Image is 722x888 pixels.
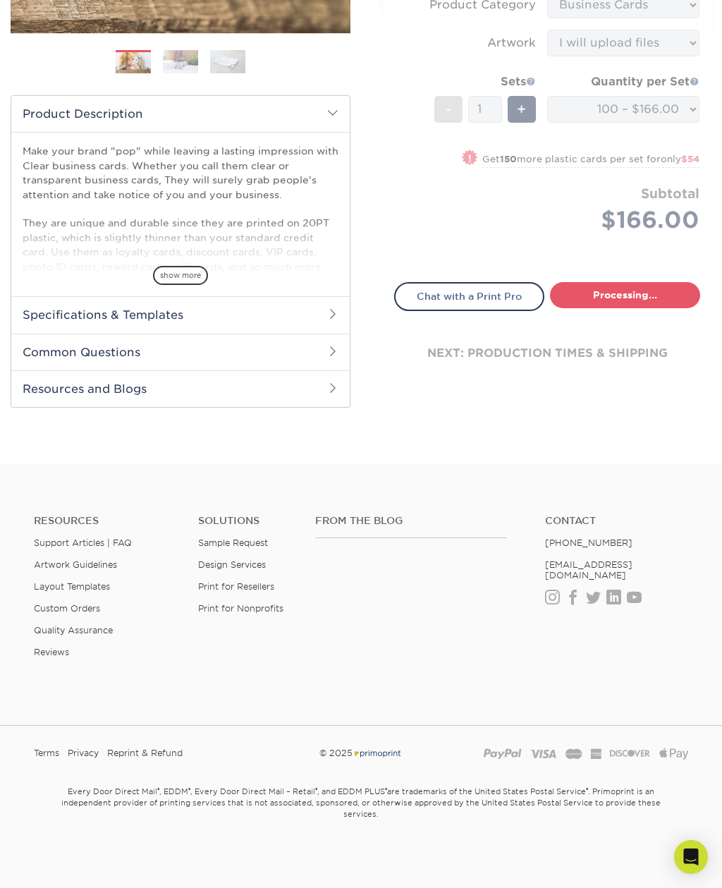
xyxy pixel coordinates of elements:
[210,49,245,74] img: Plastic Cards 03
[11,781,711,854] small: Every Door Direct Mail , EDDM , Every Door Direct Mail – Retail , and EDDM PLUS are trademarks of...
[34,559,117,570] a: Artwork Guidelines
[248,743,473,764] div: © 2025
[157,786,159,793] sup: ®
[315,515,507,527] h4: From the Blog
[674,840,708,874] div: Open Intercom Messenger
[545,559,632,580] a: [EMAIL_ADDRESS][DOMAIN_NAME]
[34,581,110,592] a: Layout Templates
[153,266,208,285] span: show more
[353,748,402,758] img: Primoprint
[11,370,350,407] h2: Resources and Blogs
[385,786,387,793] sup: ®
[34,537,132,548] a: Support Articles | FAQ
[198,581,274,592] a: Print for Resellers
[23,144,338,647] p: Make your brand "pop" while leaving a lasting impression with Clear business cards. Whether you c...
[545,515,688,527] a: Contact
[545,537,632,548] a: [PHONE_NUMBER]
[198,559,266,570] a: Design Services
[68,743,99,764] a: Privacy
[34,625,113,635] a: Quality Assurance
[11,296,350,333] h2: Specifications & Templates
[34,647,69,657] a: Reviews
[34,515,177,527] h4: Resources
[34,743,59,764] a: Terms
[163,49,198,74] img: Plastic Cards 02
[394,311,700,396] div: next: production times & shipping
[11,96,350,132] h2: Product Description
[550,282,700,308] a: Processing...
[116,51,151,75] img: Plastic Cards 01
[107,743,183,764] a: Reprint & Refund
[34,603,100,614] a: Custom Orders
[11,334,350,370] h2: Common Questions
[198,603,283,614] a: Print for Nonprofits
[586,786,588,793] sup: ®
[198,537,268,548] a: Sample Request
[198,515,294,527] h4: Solutions
[315,786,317,793] sup: ®
[188,786,190,793] sup: ®
[394,282,544,310] a: Chat with a Print Pro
